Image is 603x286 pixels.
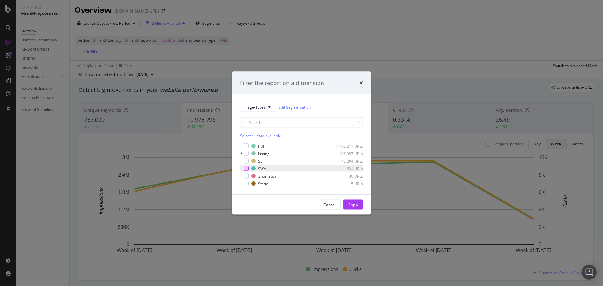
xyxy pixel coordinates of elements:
a: Edit Segmentation [279,104,311,110]
div: #nomatch [258,173,276,179]
button: Page-Types [240,102,276,112]
div: 42,204 URLs [332,158,363,164]
div: Cancel [323,202,335,207]
div: modal [232,71,371,215]
button: Apply [343,200,363,210]
input: Search [240,117,363,128]
span: Page-Types [245,104,266,110]
div: times [359,79,363,87]
div: 15 URLs [332,181,363,186]
div: Apply [348,202,358,207]
div: SLP [258,158,264,164]
div: 631 URLs [332,166,363,171]
div: Select all data available [240,133,363,138]
div: SWA [258,166,266,171]
div: Static [258,181,268,186]
div: Listing [258,151,269,156]
div: 1,762,271 URLs [332,143,363,148]
button: Cancel [318,200,341,210]
div: 36 URLs [332,173,363,179]
div: PDP [258,143,265,148]
div: Filter the report on a dimension [240,79,324,87]
div: Open Intercom Messenger [582,265,597,280]
div: 188,357 URLs [332,151,363,156]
